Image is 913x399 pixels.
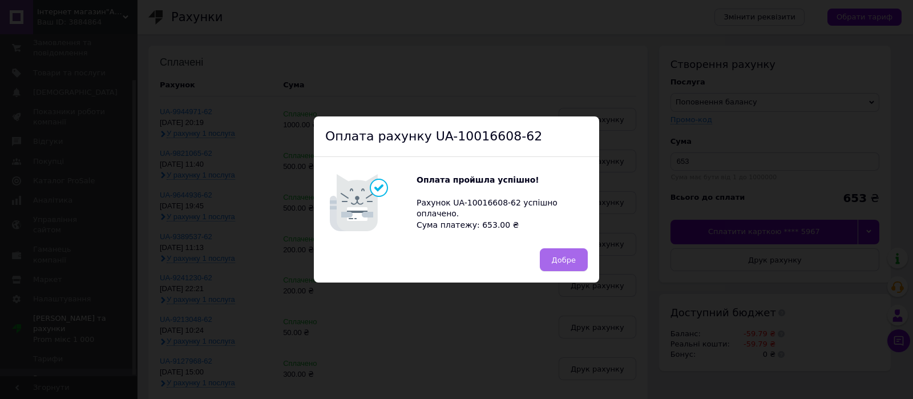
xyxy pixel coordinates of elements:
[325,168,417,237] img: Котик говорить Оплата пройшла успішно!
[417,175,539,184] b: Оплата пройшла успішно!
[417,175,588,231] div: Рахунок UA-10016608-62 успішно оплачено. Сума платежу: 653.00 ₴
[314,116,599,158] div: Оплата рахунку UA-10016608-62
[540,248,588,271] button: Добре
[552,256,576,264] span: Добре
